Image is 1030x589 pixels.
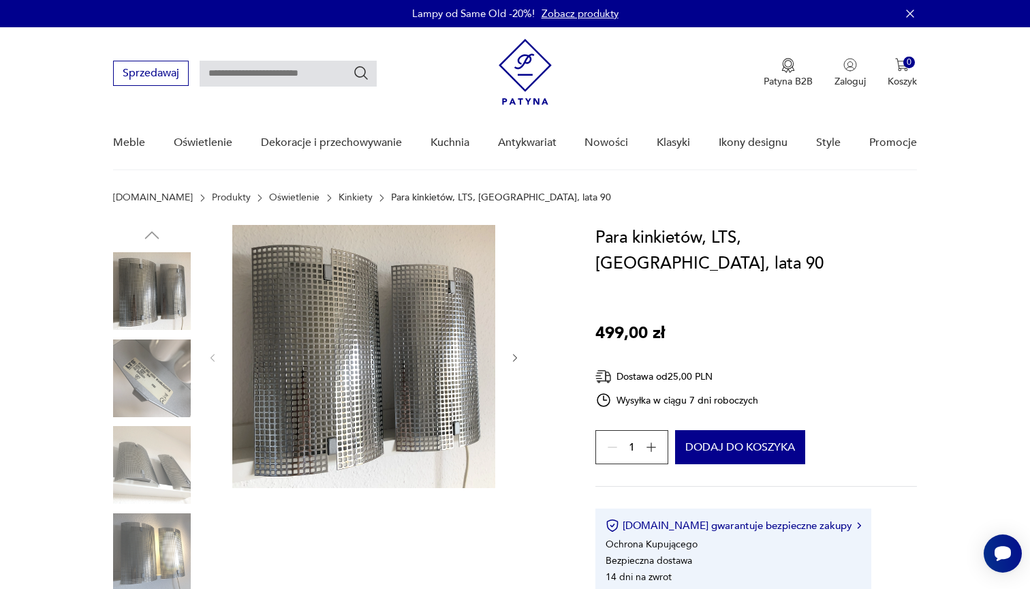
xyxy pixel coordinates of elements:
[781,58,795,73] img: Ikona medalu
[339,192,373,203] a: Kinkiety
[269,192,319,203] a: Oświetlenie
[869,117,917,169] a: Promocje
[412,7,535,20] p: Lampy od Same Old -20%!
[816,117,841,169] a: Style
[113,339,191,417] img: Zdjęcie produktu Para kinkietów, LTS, Niemcy, lata 90
[431,117,469,169] a: Kuchnia
[212,192,251,203] a: Produkty
[113,61,189,86] button: Sprzedawaj
[113,70,189,79] a: Sprzedawaj
[834,75,866,88] p: Zaloguj
[595,320,665,346] p: 499,00 zł
[232,225,495,488] img: Zdjęcie produktu Para kinkietów, LTS, Niemcy, lata 90
[113,426,191,504] img: Zdjęcie produktu Para kinkietów, LTS, Niemcy, lata 90
[595,368,759,385] div: Dostawa od 25,00 PLN
[261,117,402,169] a: Dekoracje i przechowywanie
[595,225,917,277] h1: Para kinkietów, LTS, [GEOGRAPHIC_DATA], lata 90
[629,443,635,452] span: 1
[675,430,805,464] button: Dodaj do koszyka
[764,58,813,88] a: Ikona medaluPatyna B2B
[843,58,857,72] img: Ikonka użytkownika
[857,522,861,529] img: Ikona strzałki w prawo
[834,58,866,88] button: Zaloguj
[764,58,813,88] button: Patyna B2B
[719,117,787,169] a: Ikony designu
[595,368,612,385] img: Ikona dostawy
[542,7,619,20] a: Zobacz produkty
[606,554,692,567] li: Bezpieczna dostawa
[888,58,917,88] button: 0Koszyk
[606,519,861,532] button: [DOMAIN_NAME] gwarantuje bezpieczne zakupy
[888,75,917,88] p: Koszyk
[606,519,619,532] img: Ikona certyfikatu
[113,252,191,330] img: Zdjęcie produktu Para kinkietów, LTS, Niemcy, lata 90
[764,75,813,88] p: Patyna B2B
[595,392,759,408] div: Wysyłka w ciągu 7 dni roboczych
[984,534,1022,573] iframe: Smartsupp widget button
[499,39,552,105] img: Patyna - sklep z meblami i dekoracjami vintage
[606,571,672,584] li: 14 dni na zwrot
[353,65,369,81] button: Szukaj
[606,538,698,551] li: Ochrona Kupującego
[113,192,193,203] a: [DOMAIN_NAME]
[498,117,557,169] a: Antykwariat
[584,117,628,169] a: Nowości
[391,192,611,203] p: Para kinkietów, LTS, [GEOGRAPHIC_DATA], lata 90
[113,117,145,169] a: Meble
[895,58,909,72] img: Ikona koszyka
[174,117,232,169] a: Oświetlenie
[903,57,915,68] div: 0
[657,117,690,169] a: Klasyki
